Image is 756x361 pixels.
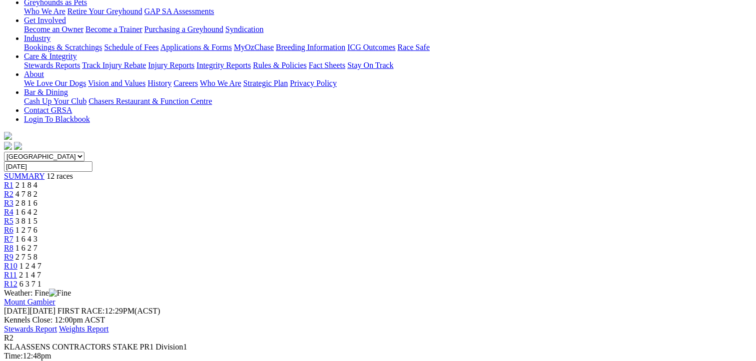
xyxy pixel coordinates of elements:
[200,79,241,87] a: Who We Are
[4,181,13,189] a: R1
[4,307,55,315] span: [DATE]
[4,172,44,180] a: SUMMARY
[234,43,274,51] a: MyOzChase
[24,106,72,114] a: Contact GRSA
[24,70,44,78] a: About
[4,352,23,360] span: Time:
[148,61,194,69] a: Injury Reports
[4,244,13,252] a: R8
[24,97,86,105] a: Cash Up Your Club
[4,253,13,261] a: R9
[24,79,86,87] a: We Love Our Dogs
[24,88,68,96] a: Bar & Dining
[4,298,55,306] a: Mount Gambier
[15,244,37,252] span: 1 6 2 7
[15,181,37,189] span: 2 1 8 4
[4,316,752,325] div: Kennels Close: 12:00pm ACST
[4,307,30,315] span: [DATE]
[253,61,307,69] a: Rules & Policies
[4,343,752,352] div: KLAASSENS CONTRACTORS STAKE PR1 Division1
[82,61,146,69] a: Track Injury Rebate
[49,289,71,298] img: Fine
[4,280,17,288] a: R12
[24,61,752,70] div: Care & Integrity
[15,253,37,261] span: 2 7 5 8
[4,132,12,140] img: logo-grsa-white.png
[24,43,102,51] a: Bookings & Scratchings
[24,79,752,88] div: About
[225,25,263,33] a: Syndication
[24,25,752,34] div: Get Involved
[147,79,171,87] a: History
[24,7,65,15] a: Who We Are
[15,235,37,243] span: 1 6 4 3
[4,226,13,234] a: R6
[15,217,37,225] span: 3 8 1 5
[4,208,13,216] a: R4
[57,307,104,315] span: FIRST RACE:
[14,142,22,150] img: twitter.svg
[24,52,77,60] a: Care & Integrity
[19,280,41,288] span: 6 3 7 1
[19,262,41,270] span: 1 2 4 7
[309,61,345,69] a: Fact Sheets
[24,34,50,42] a: Industry
[4,352,752,361] div: 12:48pm
[85,25,142,33] a: Become a Trainer
[88,79,145,87] a: Vision and Values
[4,190,13,198] a: R2
[4,262,17,270] a: R10
[57,307,160,315] span: 12:29PM(ACST)
[173,79,198,87] a: Careers
[4,334,13,342] span: R2
[4,217,13,225] a: R5
[24,61,80,69] a: Stewards Reports
[4,161,92,172] input: Select date
[347,61,393,69] a: Stay On Track
[290,79,337,87] a: Privacy Policy
[19,271,41,279] span: 2 1 4 7
[347,43,395,51] a: ICG Outcomes
[15,226,37,234] span: 1 2 7 6
[4,199,13,207] a: R3
[104,43,158,51] a: Schedule of Fees
[160,43,232,51] a: Applications & Forms
[144,7,214,15] a: GAP SA Assessments
[15,208,37,216] span: 1 6 4 2
[46,172,73,180] span: 12 races
[4,289,71,297] span: Weather: Fine
[4,142,12,150] img: facebook.svg
[24,7,752,16] div: Greyhounds as Pets
[24,97,752,106] div: Bar & Dining
[24,115,90,123] a: Login To Blackbook
[88,97,212,105] a: Chasers Restaurant & Function Centre
[24,16,66,24] a: Get Involved
[397,43,429,51] a: Race Safe
[4,235,13,243] a: R7
[67,7,142,15] a: Retire Your Greyhound
[59,325,109,333] a: Weights Report
[4,271,17,279] a: R11
[15,190,37,198] span: 4 7 8 2
[276,43,345,51] a: Breeding Information
[24,43,752,52] div: Industry
[243,79,288,87] a: Strategic Plan
[144,25,223,33] a: Purchasing a Greyhound
[4,325,57,333] a: Stewards Report
[24,25,83,33] a: Become an Owner
[15,199,37,207] span: 2 8 1 6
[196,61,251,69] a: Integrity Reports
